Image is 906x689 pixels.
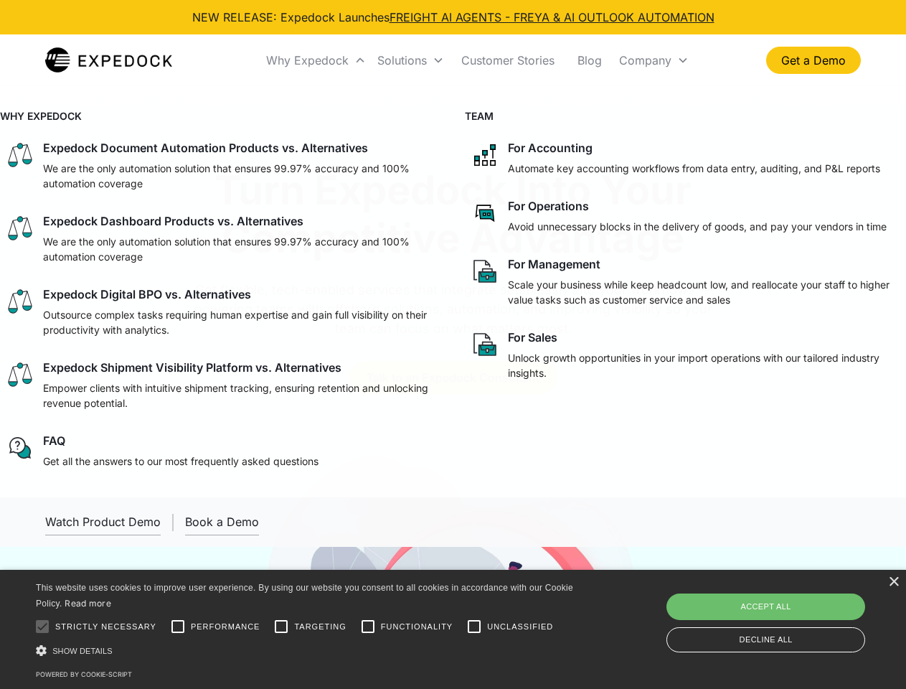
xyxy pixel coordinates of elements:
p: We are the only automation solution that ensures 99.97% accuracy and 100% automation coverage [43,234,436,264]
p: Unlock growth opportunities in your import operations with our tailored industry insights. [508,350,901,380]
img: scale icon [6,287,34,316]
span: Strictly necessary [55,621,156,633]
div: Why Expedock [260,36,372,85]
a: Blog [566,36,613,85]
div: Company [619,53,671,67]
img: rectangular chat bubble icon [471,199,499,228]
a: Read more [65,598,111,609]
div: For Management [508,257,600,271]
img: scale icon [6,141,34,169]
div: NEW RELEASE: Expedock Launches [192,9,714,26]
span: Unclassified [487,621,553,633]
div: For Operations [508,199,589,213]
img: regular chat bubble icon [6,433,34,462]
span: Show details [52,647,113,655]
a: FREIGHT AI AGENTS - FREYA & AI OUTLOOK AUTOMATION [390,10,714,24]
div: For Accounting [508,141,593,155]
div: FAQ [43,433,65,448]
div: For Sales [508,330,557,344]
p: Scale your business while keep headcount low, and reallocate your staff to higher value tasks suc... [508,277,901,307]
div: Why Expedock [266,53,349,67]
div: Expedock Digital BPO vs. Alternatives [43,287,251,301]
a: open lightbox [45,509,161,535]
div: Watch Product Demo [45,515,161,529]
img: scale icon [6,360,34,389]
div: Expedock Dashboard Products vs. Alternatives [43,214,303,228]
span: Functionality [381,621,453,633]
a: Book a Demo [185,509,259,535]
a: home [45,46,172,75]
p: Get all the answers to our most frequently asked questions [43,454,318,469]
p: Outsource complex tasks requiring human expertise and gain full visibility on their productivity ... [43,307,436,337]
p: Avoid unnecessary blocks in the delivery of goods, and pay your vendors in time [508,219,887,234]
div: Show details [36,643,578,658]
p: Automate key accounting workflows from data entry, auditing, and P&L reports [508,161,880,176]
div: Book a Demo [185,515,259,529]
img: paper and bag icon [471,257,499,286]
div: Expedock Document Automation Products vs. Alternatives [43,141,368,155]
span: This website uses cookies to improve user experience. By using our website you consent to all coo... [36,583,573,609]
div: Solutions [372,36,450,85]
p: We are the only automation solution that ensures 99.97% accuracy and 100% automation coverage [43,161,436,191]
span: Performance [191,621,260,633]
iframe: Chat Widget [667,534,906,689]
img: scale icon [6,214,34,243]
span: Targeting [294,621,346,633]
a: Customer Stories [450,36,566,85]
a: Get a Demo [766,47,861,74]
img: network like icon [471,141,499,169]
a: Powered by cookie-script [36,670,132,678]
img: paper and bag icon [471,330,499,359]
div: Solutions [377,53,427,67]
div: Expedock Shipment Visibility Platform vs. Alternatives [43,360,341,375]
p: Empower clients with intuitive shipment tracking, ensuring retention and unlocking revenue potent... [43,380,436,411]
div: Company [613,36,694,85]
img: Expedock Logo [45,46,172,75]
